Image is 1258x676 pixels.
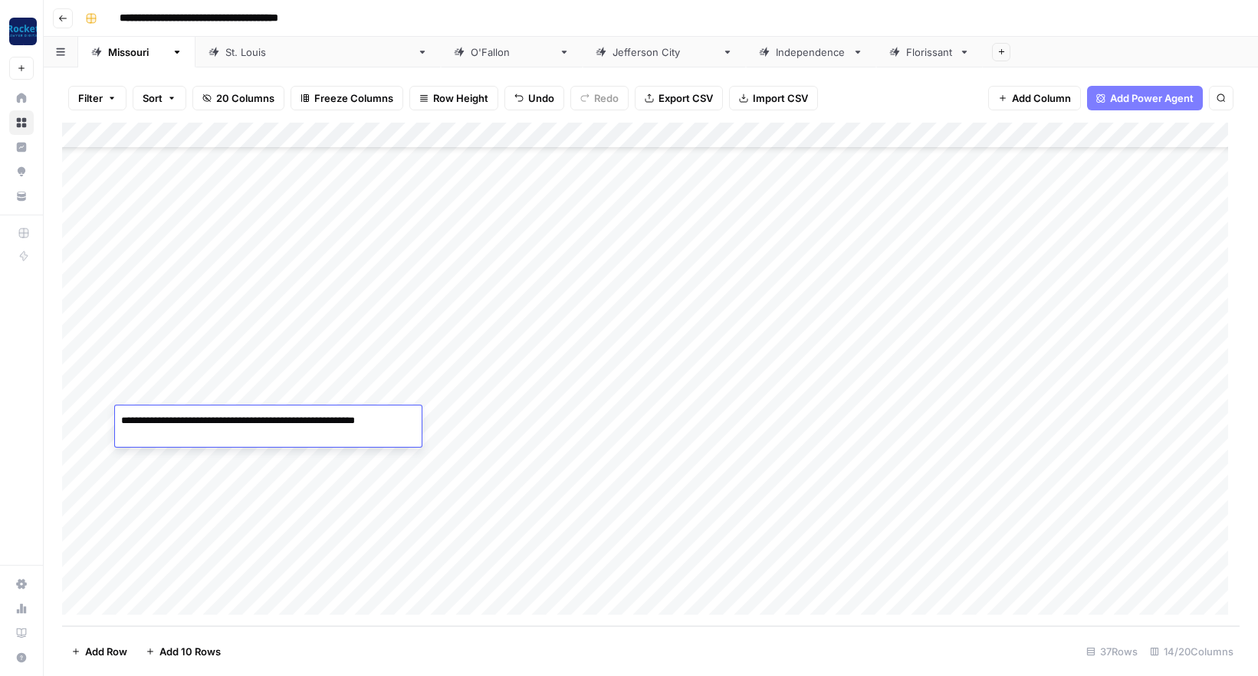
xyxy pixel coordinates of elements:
span: Freeze Columns [314,90,393,106]
a: Browse [9,110,34,135]
span: Undo [528,90,554,106]
span: Sort [143,90,163,106]
a: Opportunities [9,159,34,184]
button: Filter [68,86,126,110]
span: Add 10 Rows [159,644,221,659]
span: Row Height [433,90,488,106]
button: Add Power Agent [1087,86,1203,110]
button: Import CSV [729,86,818,110]
span: Add Row [85,644,127,659]
span: 20 Columns [216,90,274,106]
div: 37 Rows [1080,639,1144,664]
div: Florissant [906,44,953,60]
div: Independence [776,44,846,60]
a: Your Data [9,184,34,208]
button: Add 10 Rows [136,639,230,664]
button: Freeze Columns [291,86,403,110]
a: Independence [746,37,876,67]
button: Add Row [62,639,136,664]
a: Settings [9,572,34,596]
span: Export CSV [659,90,713,106]
button: Undo [504,86,564,110]
button: Workspace: Rocket Pilots [9,12,34,51]
button: Export CSV [635,86,723,110]
a: [GEOGRAPHIC_DATA] [583,37,746,67]
button: 20 Columns [192,86,284,110]
a: Home [9,86,34,110]
img: Rocket Pilots Logo [9,18,37,45]
div: [GEOGRAPHIC_DATA] [613,44,716,60]
span: Add Column [1012,90,1071,106]
div: 14/20 Columns [1144,639,1240,664]
button: Sort [133,86,186,110]
button: Help + Support [9,645,34,670]
div: [GEOGRAPHIC_DATA][PERSON_NAME] [225,44,411,60]
span: Filter [78,90,103,106]
a: [PERSON_NAME] [441,37,583,67]
a: Florissant [876,37,983,67]
a: Insights [9,135,34,159]
div: [US_STATE] [108,44,166,60]
span: Import CSV [753,90,808,106]
span: Redo [594,90,619,106]
button: Add Column [988,86,1081,110]
span: Add Power Agent [1110,90,1194,106]
a: Learning Hub [9,621,34,645]
div: [PERSON_NAME] [471,44,553,60]
a: Usage [9,596,34,621]
a: [GEOGRAPHIC_DATA][PERSON_NAME] [195,37,441,67]
button: Row Height [409,86,498,110]
a: [US_STATE] [78,37,195,67]
button: Redo [570,86,629,110]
